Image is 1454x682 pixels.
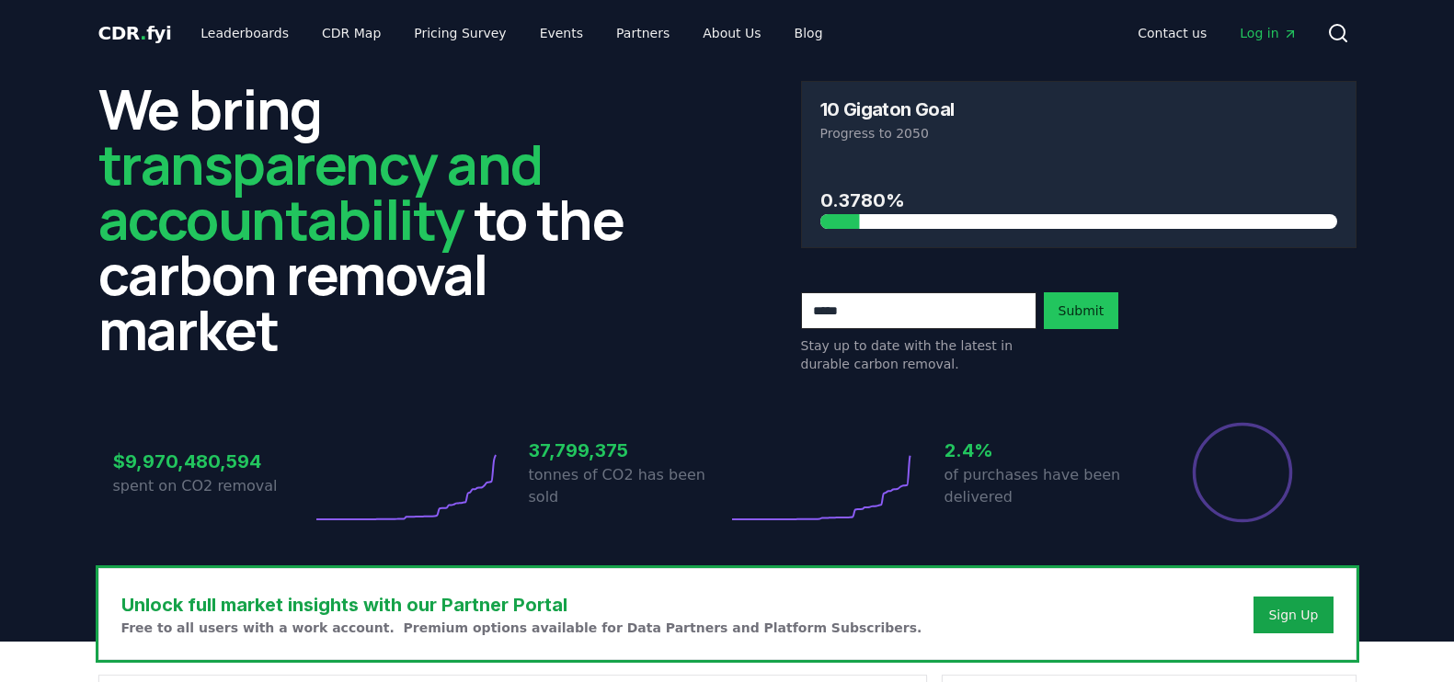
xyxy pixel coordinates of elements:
nav: Main [186,17,837,50]
a: CDR.fyi [98,20,172,46]
nav: Main [1123,17,1311,50]
a: Contact us [1123,17,1221,50]
span: Log in [1240,24,1297,42]
p: tonnes of CO2 has been sold [529,464,727,508]
p: Free to all users with a work account. Premium options available for Data Partners and Platform S... [121,619,922,637]
p: Stay up to date with the latest in durable carbon removal. [801,336,1036,373]
h3: 0.3780% [820,187,1337,214]
span: . [140,22,146,44]
div: Percentage of sales delivered [1191,421,1294,524]
a: Leaderboards [186,17,303,50]
h3: $9,970,480,594 [113,448,312,475]
p: of purchases have been delivered [945,464,1143,508]
a: Blog [780,17,838,50]
button: Submit [1044,292,1119,329]
p: spent on CO2 removal [113,475,312,497]
h3: 37,799,375 [529,437,727,464]
h3: 2.4% [945,437,1143,464]
h2: We bring to the carbon removal market [98,81,654,357]
span: transparency and accountability [98,126,543,256]
a: CDR Map [307,17,395,50]
h3: 10 Gigaton Goal [820,100,955,119]
a: About Us [688,17,775,50]
h3: Unlock full market insights with our Partner Portal [121,591,922,619]
a: Log in [1225,17,1311,50]
a: Events [525,17,598,50]
a: Partners [601,17,684,50]
button: Sign Up [1254,597,1333,633]
a: Sign Up [1268,606,1318,624]
span: CDR fyi [98,22,172,44]
p: Progress to 2050 [820,124,1337,142]
a: Pricing Survey [399,17,521,50]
